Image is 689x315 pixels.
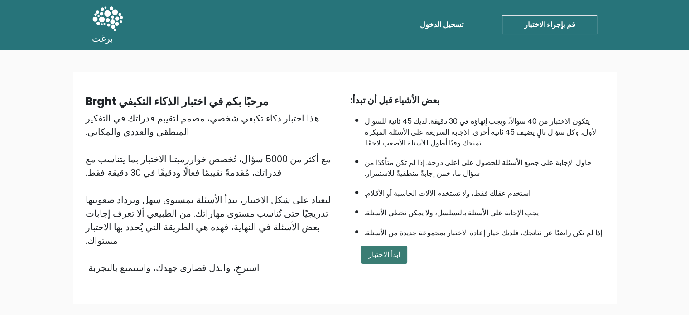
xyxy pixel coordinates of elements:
[92,32,114,44] font: برغت
[416,16,467,34] a: تسجيل الدخول
[86,112,319,138] font: هذا اختبار ذكاء تكيفي شخصي، مصمم لتقييم قدراتك في التفكير المنطقي والعددي والمكاني.
[365,116,598,148] font: يتكون الاختبار من 40 سؤالاً، ويجب إنهاؤه في 30 دقيقة. لديك 45 ثانية للسؤال الأول، وكل سؤال تالٍ ي...
[350,94,440,107] font: بعض الأشياء قبل أن تبدأ:
[365,188,530,199] font: استخدم عقلك فقط، ولا تستخدم الآلات الحاسبة أو الأقلام.
[86,194,331,247] font: لتعتاد على شكل الاختبار، تبدأ الأسئلة بمستوى سهل وتزداد صعوبتها تدريجيًا حتى تُناسب مستوى مهاراتك...
[365,208,539,218] font: يجب الإجابة على الأسئلة بالتسلسل، ولا يمكن تخطي الأسئلة.
[86,94,269,109] font: مرحبًا بكم في اختبار الذكاء التكيفي Brght
[524,19,575,30] font: قم بإجراء الاختبار
[502,15,597,34] a: قم بإجراء الاختبار
[86,153,331,179] font: مع أكثر من 5000 سؤال، تُخصص خوارزميتنا الاختبار بما يتناسب مع قدراتك، مُقدمةً تقييمًا فعالًا ودقي...
[92,4,123,46] a: برغت
[420,19,463,30] font: تسجيل الدخول
[365,228,602,238] font: إذا لم تكن راضيًا عن نتائجك، فلديك خيار إعادة الاختبار بمجموعة جديدة من الأسئلة.
[361,246,407,264] button: ابدأ الاختبار
[365,157,592,179] font: حاول الإجابة على جميع الأسئلة للحصول على أعلى درجة. إذا لم تكن متأكدًا من سؤال ما، خمن إجابةً منط...
[368,249,400,260] font: ابدأ الاختبار
[86,262,260,274] font: استرخِ، وابذل قصارى جهدك، واستمتع بالتجربة!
